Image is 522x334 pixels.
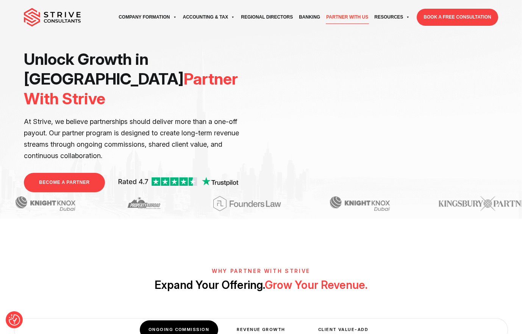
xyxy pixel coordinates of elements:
[323,7,371,28] a: Partner with Us
[180,7,238,28] a: Accounting & Tax
[24,69,238,108] span: Partner With Strive
[24,116,255,162] p: At Strive, we believe partnerships should deliver more than a one-off payout. Our partner program...
[24,173,105,192] a: BECOME A PARTNER
[24,8,81,27] img: main-logo.svg
[116,7,180,28] a: Company Formation
[238,7,296,28] a: Regional Directors
[417,9,498,26] a: BOOK A FREE CONSULTATION
[267,49,498,180] iframe: <br />
[24,49,255,108] h1: Unlock Growth in [GEOGRAPHIC_DATA]
[371,7,413,28] a: Resources
[296,7,323,28] a: Banking
[9,314,20,326] img: Revisit consent button
[9,314,20,326] button: Consent Preferences
[265,278,367,292] span: Grow Your Revenue.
